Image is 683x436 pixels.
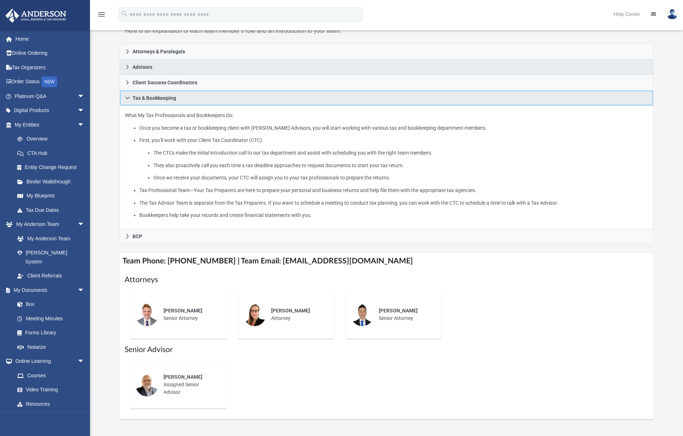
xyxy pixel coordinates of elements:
i: menu [97,10,106,19]
p: What My Tax Professionals and Bookkeepers Do: [125,111,648,220]
li: The Tax Advisor Team is separate from the Tax Preparers. If you want to schedule a meeting to con... [139,199,648,208]
h4: Team Phone: [PHONE_NUMBER] | Team Email: [EMAIL_ADDRESS][DOMAIN_NAME] [120,253,653,269]
span: arrow_drop_down [77,283,92,298]
span: [PERSON_NAME] [271,308,310,313]
img: thumbnail [351,303,374,326]
a: My Anderson Teamarrow_drop_down [5,217,92,232]
li: Once we receive your documents, your CTC will assign you to your tax professionals to prepare the... [153,173,648,182]
a: Online Ordering [5,46,95,61]
span: Client Success Coordinators [132,80,197,85]
span: arrow_drop_down [77,103,92,118]
span: arrow_drop_down [77,117,92,132]
a: Box [10,297,88,312]
li: Tax Professional Team—Your Tax Preparers are here to prepare your personal and business returns a... [139,186,648,195]
a: Courses [10,368,92,383]
a: Overview [10,132,95,146]
span: arrow_drop_down [77,411,92,426]
a: Advisors [120,59,653,75]
li: First, you’ll work with your Client Tax Coordinator (CTC) [139,136,648,182]
a: My Blueprint [10,189,92,203]
a: My Entitiesarrow_drop_down [5,117,95,132]
h1: Attorneys [125,275,648,285]
a: [PERSON_NAME] System [10,246,92,269]
a: BCP [120,229,653,244]
a: Billingarrow_drop_down [5,411,95,426]
span: Tax & Bookkeeping [132,95,176,101]
span: [PERSON_NAME] [379,308,418,313]
span: Attorneys & Paralegals [132,49,185,54]
div: Senior Attorney [158,302,221,327]
span: arrow_drop_down [77,354,92,369]
img: User Pic [667,9,678,19]
a: Home [5,32,95,46]
a: Resources [10,397,92,411]
p: Here is an explanation of each team member’s role and an introduction to your team. [125,26,381,36]
img: Anderson Advisors Platinum Portal [3,9,68,23]
span: [PERSON_NAME] [163,308,202,313]
span: [PERSON_NAME] [163,374,202,380]
div: NEW [41,76,57,87]
li: Once you become a tax or bookkeeping client with [PERSON_NAME] Advisors, you will start working w... [139,124,648,133]
li: Bookkeepers help take your records and create financial statements with you. [139,211,648,220]
a: Client Referrals [10,269,92,283]
a: Forms Library [10,326,88,340]
span: BCP [132,234,142,239]
a: Platinum Q&Aarrow_drop_down [5,89,95,103]
li: They also proactively call you each time a tax deadline approaches to request documents to start ... [153,161,648,170]
li: The CTCs make the initial introduction call to our tax department and assist with scheduling you ... [153,148,648,157]
a: CTA Hub [10,146,95,160]
div: Assigned Senior Advisor [158,368,221,401]
img: thumbnail [243,303,266,326]
span: arrow_drop_down [77,217,92,232]
img: thumbnail [135,373,158,396]
a: Attorneys & Paralegals [120,44,653,59]
a: Order StatusNEW [5,75,95,89]
span: arrow_drop_down [77,89,92,104]
div: Senior Attorney [374,302,437,327]
div: Tax & Bookkeeping [120,106,653,229]
a: Tax Organizers [5,60,95,75]
i: search [120,10,128,18]
img: thumbnail [135,303,158,326]
a: Video Training [10,383,88,397]
a: Binder Walkthrough [10,174,95,189]
span: Advisors [132,64,152,70]
a: Digital Productsarrow_drop_down [5,103,95,118]
a: Client Success Coordinators [120,75,653,90]
a: My Documentsarrow_drop_down [5,283,92,297]
h1: Senior Advisor [125,344,648,355]
a: Entity Change Request [10,160,95,175]
div: Attorney [266,302,329,327]
a: Notarize [10,340,92,354]
a: Tax Due Dates [10,203,95,217]
a: Tax & Bookkeeping [120,90,653,106]
a: Online Learningarrow_drop_down [5,354,92,369]
a: Meeting Minutes [10,311,92,326]
a: menu [97,14,106,19]
a: My Anderson Team [10,231,88,246]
